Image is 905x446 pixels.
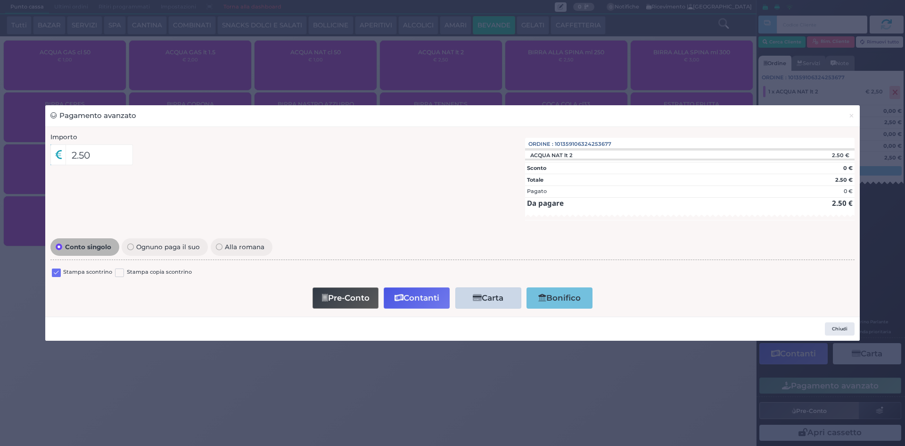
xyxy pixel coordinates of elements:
[63,268,112,277] label: Stampa scontrino
[555,140,611,148] span: 101359106324253677
[222,244,267,250] span: Alla romana
[525,152,577,159] div: ACQUA NAT lt 2
[527,287,592,309] button: Bonifico
[134,244,203,250] span: Ognuno paga il suo
[313,287,378,309] button: Pre-Conto
[527,165,546,171] strong: Sconto
[50,110,136,121] h3: Pagamento avanzato
[50,132,77,142] label: Importo
[527,177,543,183] strong: Totale
[62,244,114,250] span: Conto singolo
[772,152,855,159] div: 2.50 €
[455,287,521,309] button: Carta
[832,198,853,208] strong: 2.50 €
[127,268,192,277] label: Stampa copia scontrino
[848,110,855,121] span: ×
[384,287,450,309] button: Contanti
[835,177,853,183] strong: 2.50 €
[527,187,547,195] div: Pagato
[843,105,860,126] button: Chiudi
[825,322,855,336] button: Chiudi
[66,144,133,165] input: Es. 30.99
[528,140,553,148] span: Ordine :
[527,198,564,208] strong: Da pagare
[843,165,853,171] strong: 0 €
[844,187,853,195] div: 0 €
